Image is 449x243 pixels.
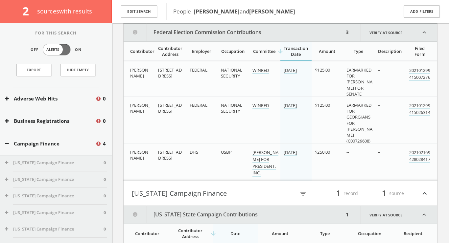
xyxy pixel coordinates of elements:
button: Campaign Finance [5,140,95,147]
span: -- [378,102,380,108]
a: Export [16,64,51,76]
div: 3 [344,24,351,41]
span: $125.00 [315,67,330,73]
span: -- [378,149,380,155]
button: [US_STATE] Campaign Finance [5,226,104,232]
span: USBP [221,149,232,155]
div: Type [306,231,343,236]
div: Description [378,48,402,54]
span: On [75,47,82,53]
b: [PERSON_NAME] [194,8,240,15]
button: [US_STATE] Campaign Finance [5,176,104,183]
div: record [319,188,358,199]
span: FEDERAL [190,67,207,73]
span: People [173,8,295,15]
div: Contributor [130,231,164,236]
a: [DATE] [284,67,297,74]
span: 0 [104,210,106,216]
span: [PERSON_NAME] [130,149,150,161]
i: filter_list [299,190,307,197]
span: For This Search [30,30,82,36]
span: [STREET_ADDRESS] [158,149,181,161]
i: expand_less [411,24,437,41]
span: [STREET_ADDRESS] [158,102,181,114]
div: Filed Form [409,45,431,57]
span: EARMARKED FOR [PERSON_NAME] FOR SENATE (C00547570) [346,67,372,103]
button: Federal Election Commission Contributions [124,24,344,41]
div: Occupation [351,231,388,236]
div: 1 [344,206,351,224]
div: Amount [315,48,339,54]
a: [DATE] [284,149,297,156]
div: Transaction Date [284,45,308,57]
span: 0 [103,117,106,125]
span: -- [378,67,380,73]
span: 2 [22,3,35,19]
i: expand_less [411,206,437,224]
span: 0 [104,193,106,199]
div: Type [346,48,370,54]
span: 0 [104,226,106,232]
div: Employer [190,48,214,54]
div: Recipient [396,231,431,236]
span: [STREET_ADDRESS] [158,67,181,79]
span: source s with results [37,7,92,15]
span: [PERSON_NAME] [130,67,150,79]
span: -- [346,149,349,155]
span: EARMARKED FOR GEORGIANS FOR [PERSON_NAME] (C00729608) [346,102,372,144]
i: arrow_downward [210,230,217,237]
span: 0 [104,160,106,166]
button: [US_STATE] Campaign Finance [5,193,104,199]
a: WINRED [252,67,269,74]
span: and [194,8,249,15]
span: 0 [103,95,106,102]
button: Hide Empty [60,64,95,76]
button: [US_STATE] State Campaign Contributions [124,206,344,224]
span: Off [31,47,38,53]
a: Verify at source [361,24,411,41]
button: Edit Search [121,5,157,18]
div: Contributor Address [158,45,182,57]
button: Adverse Web Hits [5,95,95,102]
a: Verify at source [361,206,411,224]
i: expand_less [420,188,429,199]
div: Amount [261,231,299,236]
span: NATIONAL SECURITY [221,102,242,114]
a: [DATE] [284,102,297,109]
div: source [365,188,404,199]
span: FEDERAL [190,102,207,108]
div: Contributor [130,48,151,54]
span: DHS [190,149,198,155]
a: 202101299415007276 [409,67,430,81]
div: Date [217,231,254,236]
i: arrow_downward [277,48,284,55]
div: Contributor Address [172,228,209,239]
div: Committee [252,48,276,54]
div: grid [124,61,437,181]
span: 4 [103,140,106,147]
div: Occupation [221,48,245,54]
span: NATIONAL SECURITY [221,67,242,79]
span: 0 [104,176,106,183]
button: [US_STATE] Campaign Finance [5,210,104,216]
button: [US_STATE] Campaign Finance [5,160,104,166]
span: $250.00 [315,149,330,155]
a: [PERSON_NAME] FOR PRESIDENT, INC. [252,149,278,177]
span: 1 [379,188,389,199]
a: 202101299415026314 [409,102,430,116]
b: [PERSON_NAME] [249,8,295,15]
span: [PERSON_NAME] [130,102,150,114]
button: Business Registrations [5,117,95,125]
span: 1 [333,188,343,199]
span: $125.00 [315,102,330,108]
button: [US_STATE] Campaign Finance [132,188,280,199]
button: Add Filters [404,5,440,18]
a: 202102169428028417 [409,149,430,163]
a: WINRED [252,102,269,109]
